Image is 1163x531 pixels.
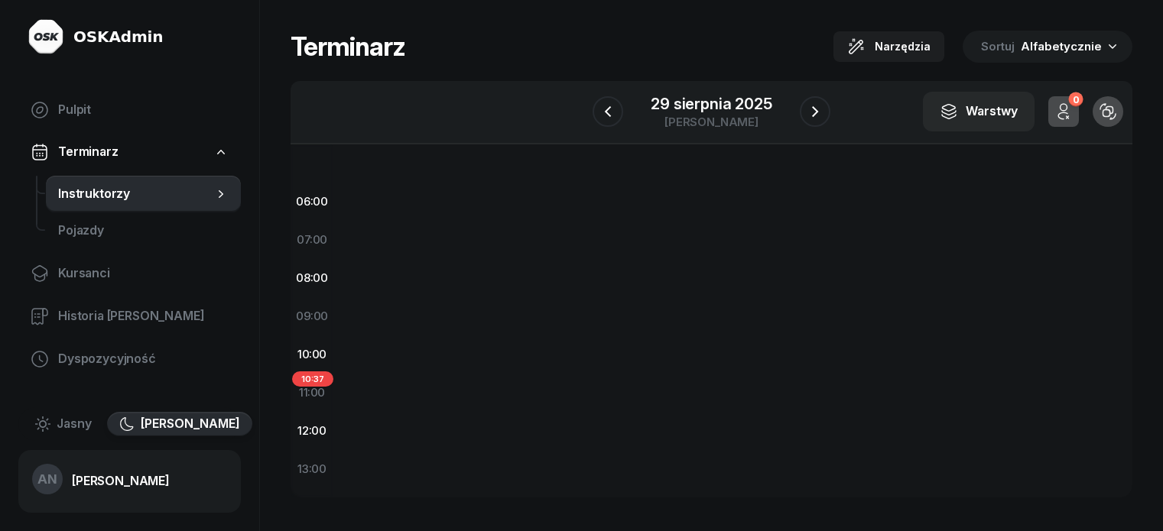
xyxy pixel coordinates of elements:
a: Pojazdy [46,212,241,249]
a: Kursanci [18,255,241,292]
div: OSKAdmin [73,26,163,47]
img: logo-light@2x.png [28,18,64,55]
span: 10:37 [292,371,333,387]
div: 07:00 [291,221,333,259]
div: 10:00 [291,335,333,374]
span: Jasny [57,414,92,434]
span: AN [37,473,57,486]
div: 08:00 [291,259,333,297]
button: Warstwy [923,92,1035,131]
button: Sortuj Alfabetycznie [963,31,1132,63]
span: Terminarz [58,142,119,162]
a: Pulpit [18,92,241,128]
span: Dyspozycyjność [58,349,229,369]
div: 13:00 [291,450,333,488]
span: Sortuj [981,37,1018,57]
div: 11:00 [291,374,333,412]
span: Narzędzia [875,37,931,56]
div: 14:00 [291,488,333,526]
span: Historia [PERSON_NAME] [58,306,229,326]
a: Historia [PERSON_NAME] [18,298,241,335]
div: [PERSON_NAME] [651,116,772,128]
a: Terminarz [18,134,241,170]
span: Pulpit [58,100,229,120]
button: Jasny [23,412,104,436]
h1: Terminarz [291,33,405,60]
button: [PERSON_NAME] [107,412,252,436]
div: 09:00 [291,297,333,335]
span: Alfabetycznie [1021,39,1102,53]
span: Instruktorzy [58,184,213,204]
button: 0 [1048,96,1079,127]
div: 06:00 [291,183,333,221]
span: Kursanci [58,264,229,283]
div: [PERSON_NAME] [72,474,170,487]
a: Instruktorzy [46,176,241,212]
a: Dyspozycyjność [18,341,241,377]
div: 0 [1068,92,1083,107]
button: Narzędzia [833,31,944,62]
div: 12:00 [291,412,333,450]
span: [PERSON_NAME] [141,414,240,434]
div: 29 sierpnia 2025 [651,96,772,112]
span: Pojazdy [58,221,229,241]
div: Warstwy [940,102,1018,121]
